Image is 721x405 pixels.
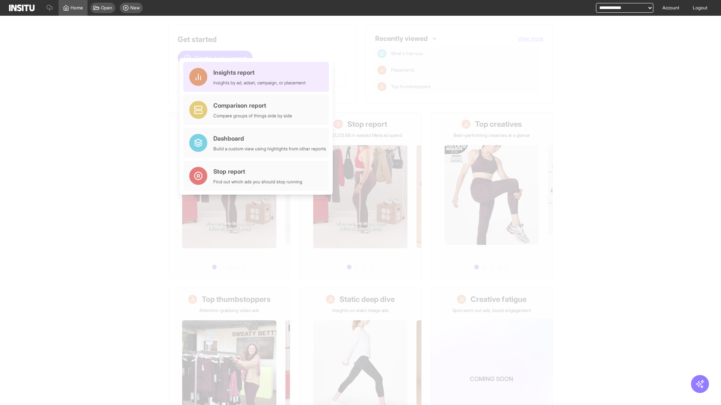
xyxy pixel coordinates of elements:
[213,134,326,143] div: Dashboard
[130,5,140,11] span: New
[213,113,292,119] div: Compare groups of things side by side
[213,101,292,110] div: Comparison report
[9,4,35,11] img: Logo
[213,167,302,176] div: Stop report
[101,5,112,11] span: Open
[71,5,83,11] span: Home
[213,179,302,185] div: Find out which ads you should stop running
[213,80,306,86] div: Insights by ad, adset, campaign, or placement
[213,146,326,152] div: Build a custom view using highlights from other reports
[213,68,306,77] div: Insights report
